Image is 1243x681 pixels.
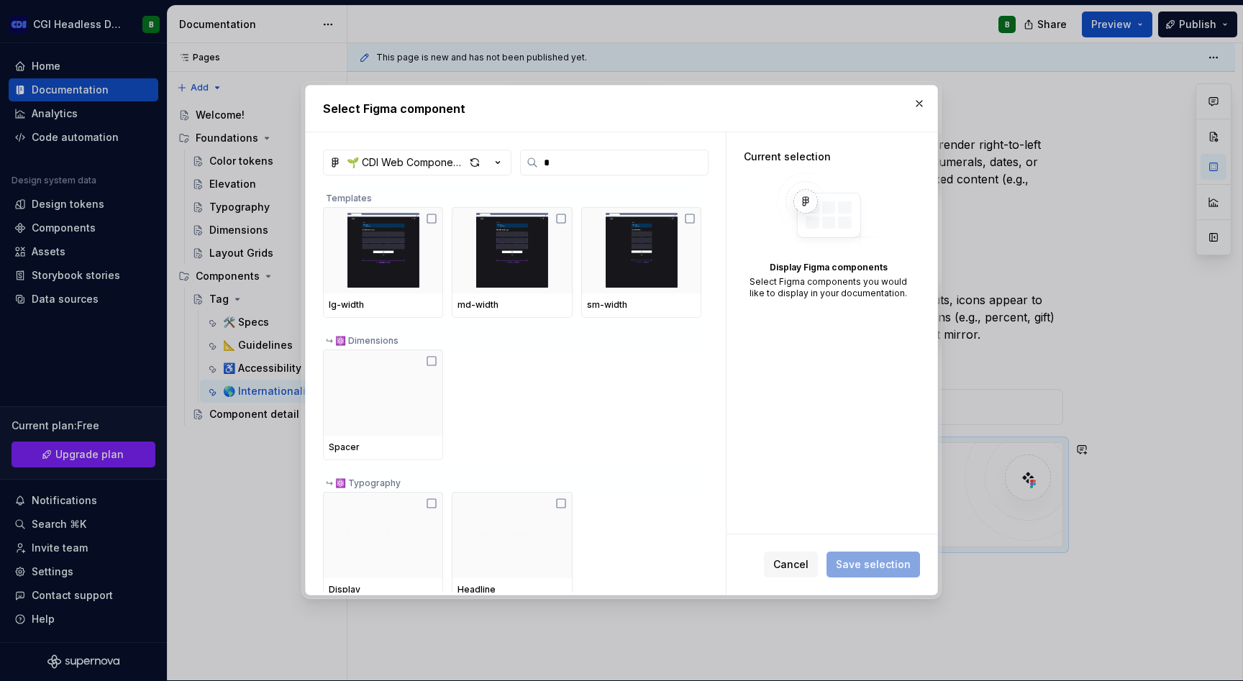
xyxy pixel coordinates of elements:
h2: Select Figma component [323,100,920,117]
span: Cancel [773,558,809,572]
div: Spacer [329,442,437,453]
div: Current selection [744,150,913,164]
div: 🌱 CDI Web Components [347,155,465,170]
div: sm-width [587,299,696,311]
div: md-width [457,299,566,311]
button: 🌱 CDI Web Components [323,150,511,175]
div: lg-width [329,299,437,311]
button: Cancel [764,552,818,578]
div: Display [329,584,437,595]
div: Templates [323,184,701,207]
div: ↪ ⚛️ Dimensions [323,326,701,349]
div: Headline [457,584,566,595]
div: ↪ ⚛️ Typography [323,469,701,492]
div: Display Figma components [744,262,913,273]
div: Select Figma components you would like to display in your documentation. [744,276,913,299]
